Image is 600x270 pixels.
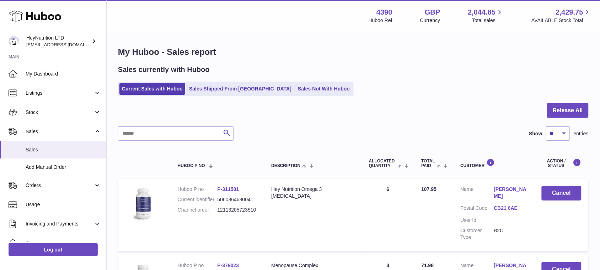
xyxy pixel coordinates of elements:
span: ALLOCATED Quantity [369,159,396,168]
dd: B2C [494,227,527,241]
a: Sales Shipped From [GEOGRAPHIC_DATA] [187,83,294,95]
dt: Customer Type [460,227,494,241]
span: 2,044.85 [468,7,496,17]
span: 107.95 [421,186,436,192]
h2: Sales currently with Huboo [118,65,210,74]
span: Sales [26,128,93,135]
dt: Huboo P no [178,262,218,269]
span: Add Manual Order [26,164,101,171]
strong: GBP [425,7,440,17]
div: Hey Nutrition Omega 3 [MEDICAL_DATA] [271,186,355,199]
a: Current Sales with Huboo [119,83,185,95]
dt: Name [460,186,494,201]
a: P-311581 [218,186,239,192]
span: Huboo P no [178,163,205,168]
td: 6 [362,179,414,251]
dt: User Id [460,217,494,224]
img: 43901725567192.jpeg [125,186,161,222]
a: 2,044.85 Total sales [468,7,504,24]
span: Usage [26,201,101,208]
span: Orders [26,182,93,189]
strong: 4390 [376,7,392,17]
a: [PERSON_NAME] [494,186,527,199]
span: Description [271,163,300,168]
dt: Huboo P no [178,186,218,193]
dt: Current identifier [178,196,218,203]
span: Stock [26,109,93,116]
dt: Channel order [178,207,218,213]
dt: Postal Code [460,205,494,213]
div: Huboo Ref [369,17,392,24]
button: Release All [547,103,589,118]
span: Invoicing and Payments [26,220,93,227]
span: entries [574,130,589,137]
span: Cases [26,240,101,246]
div: Customer [460,159,527,168]
span: AVAILABLE Stock Total [531,17,591,24]
a: P-379023 [218,263,239,268]
div: HeyNutrition LTD [26,35,90,48]
h1: My Huboo - Sales report [118,46,589,58]
span: 71.98 [421,263,434,268]
a: Sales Not With Huboo [295,83,352,95]
div: Menopause Complex [271,262,355,269]
dd: 5060864680041 [218,196,257,203]
div: Action / Status [542,159,582,168]
label: Show [529,130,542,137]
a: Log out [9,243,98,256]
span: Total paid [421,159,435,168]
div: Currency [420,17,440,24]
span: Total sales [472,17,504,24]
span: 2,429.75 [556,7,583,17]
span: Sales [26,146,101,153]
a: CB21 6AE [494,205,527,212]
span: My Dashboard [26,71,101,77]
img: info@heynutrition.com [9,36,19,47]
span: Listings [26,90,93,97]
a: 2,429.75 AVAILABLE Stock Total [531,7,591,24]
span: [EMAIL_ADDRESS][DOMAIN_NAME] [26,42,105,47]
dd: 12113205723510 [218,207,257,213]
button: Cancel [542,186,582,201]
